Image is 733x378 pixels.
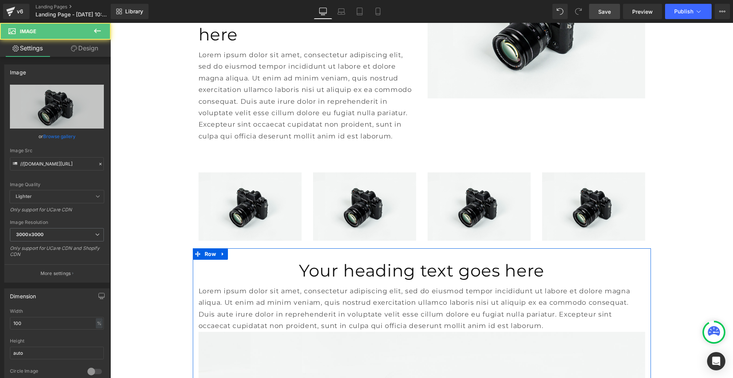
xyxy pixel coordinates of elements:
[10,207,104,218] div: Only support for UCare CDN
[96,318,103,328] div: %
[92,225,108,237] span: Row
[369,4,387,19] a: Mobile
[552,4,568,19] button: Undo
[88,237,535,259] h1: Your heading text goes here
[36,11,109,18] span: Landing Page - [DATE] 10:08:29
[125,8,143,15] span: Library
[43,130,76,143] a: Browse gallery
[674,8,693,14] span: Publish
[10,368,80,376] div: Circle Image
[10,338,104,344] div: Height
[332,4,350,19] a: Laptop
[40,270,71,277] p: More settings
[88,262,535,309] p: Lorem ipsum dolor sit amet, consectetur adipiscing elit, sed do eiusmod tempor incididunt ut labo...
[10,220,104,225] div: Image Resolution
[88,26,306,119] p: Lorem ipsum dolor sit amet, consectetur adipiscing elit, sed do eiusmod tempor incididunt ut labo...
[10,132,104,140] div: or
[5,264,109,282] button: More settings
[715,4,730,19] button: More
[16,193,32,199] b: Lighter
[10,157,104,171] input: Link
[623,4,662,19] a: Preview
[632,8,653,16] span: Preview
[10,317,104,330] input: auto
[20,28,36,34] span: Image
[10,245,104,262] div: Only support for UCare CDN and Shopify CDN
[665,4,712,19] button: Publish
[10,347,104,359] input: auto
[707,352,725,370] div: Open Intercom Messenger
[10,148,104,153] div: Image Src
[36,4,123,10] a: Landing Pages
[350,4,369,19] a: Tablet
[571,4,586,19] button: Redo
[10,65,26,76] div: Image
[314,4,332,19] a: Desktop
[16,232,44,237] b: 3000x3000
[10,309,104,314] div: Width
[108,225,118,237] a: Expand / Collapse
[15,6,25,16] div: v6
[10,182,104,187] div: Image Quality
[3,4,29,19] a: v6
[10,289,36,299] div: Dimension
[57,40,112,57] a: Design
[111,4,149,19] a: New Library
[598,8,611,16] span: Save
